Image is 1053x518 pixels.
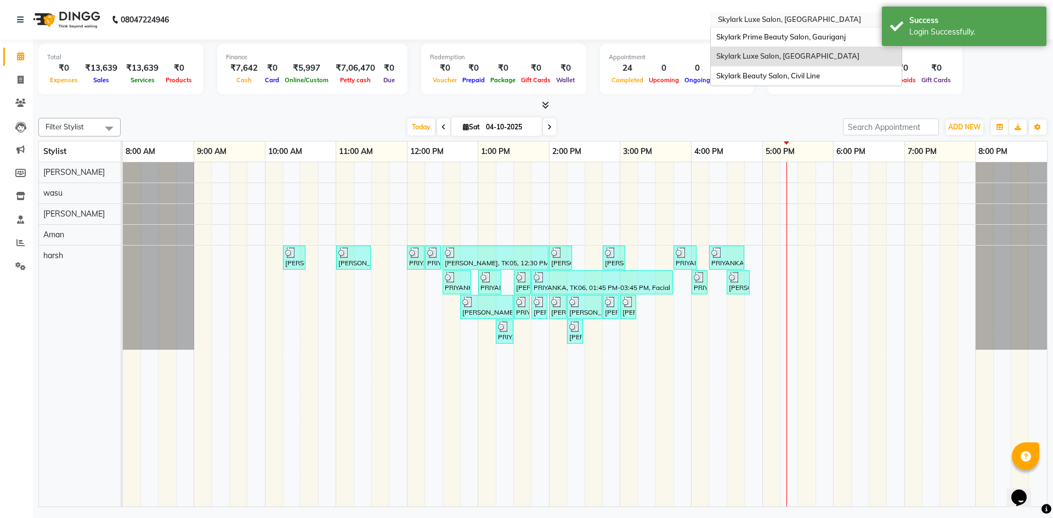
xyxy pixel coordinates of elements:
div: Login Successfully. [909,26,1038,38]
div: Redemption [430,53,578,62]
span: Ongoing [682,76,713,84]
span: Products [163,76,195,84]
div: [PERSON_NAME], TK03, 01:45 PM-01:55 PM, Waxing - Upper Lips [GEOGRAPHIC_DATA] [533,297,546,317]
span: Aman [43,230,64,240]
div: [PERSON_NAME], TK01, 10:15 AM-10:35 AM, Threading - Eyebrow [284,247,304,268]
span: Package [488,76,518,84]
div: ₹0 [380,62,399,75]
div: ₹0 [47,62,81,75]
span: Online/Custom [282,76,331,84]
div: [PERSON_NAME], TK04, 02:45 PM-03:05 PM, Threading - Eyebrow [604,247,624,268]
a: 8:00 AM [123,144,158,160]
div: PRIYANKA, TK06, 01:30 PM-01:40 PM, Waxing - Upper Lips [GEOGRAPHIC_DATA] [515,297,529,317]
span: Stylist [43,146,66,156]
div: ₹0 [919,62,954,75]
div: [PERSON_NAME], TK05, 02:45 PM-02:50 PM, Threading - Upper Lips [604,297,618,317]
div: PRIYANKA, TK06, 12:00 PM-12:15 PM, Bleach - Neck Bleach [408,247,423,268]
span: Skylark Beauty Salon, Civil Line [716,71,820,80]
div: ₹0 [488,62,518,75]
div: ₹7,06,470 [331,62,380,75]
div: [PERSON_NAME], TK08, 04:30 PM-04:50 PM, Threading - Eyebrow [728,272,749,293]
div: [PERSON_NAME], TK03, 02:15 PM-02:20 PM, Threading - Forhead [568,321,582,342]
div: ₹0 [460,62,488,75]
div: PRIYANKA, TK06, 01:45 PM-03:45 PM, Facial - Skeyndor Time Less Prodigy [533,272,672,293]
span: harsh [43,251,63,260]
div: ₹0 [430,62,460,75]
input: 2025-10-04 [483,119,537,135]
div: [PERSON_NAME], TK05, 12:30 PM-02:00 PM, Facial - [GEOGRAPHIC_DATA] [444,247,547,268]
span: Skylark Prime Beauty Salon, Gauriganj [716,32,846,41]
span: Sales [90,76,112,84]
span: Wallet [553,76,578,84]
div: 24 [609,62,646,75]
a: 12:00 PM [407,144,446,160]
div: PRIYANKA, TK06, 01:15 PM-01:30 PM, Waxing - Underarm Rica [497,321,512,342]
a: 2:00 PM [550,144,584,160]
div: 0 [682,62,713,75]
div: Success [909,15,1038,26]
span: Voucher [430,76,460,84]
div: PRIYANKA, TK06, 12:15 PM-12:25 PM, Bleach - Ozone Face Bleach [426,247,440,268]
div: ₹0 [553,62,578,75]
a: 10:00 AM [265,144,305,160]
div: [PERSON_NAME], TK05, 02:00 PM-02:15 PM, Waxing - Underarm Rica [550,297,565,317]
span: Petty cash [337,76,373,84]
span: Cash [234,76,254,84]
div: ₹0 [163,62,195,75]
span: Services [128,76,157,84]
div: ₹7,642 [226,62,262,75]
div: PRIYANKA, TK06, 12:30 PM-12:55 PM, Waxing - Full [GEOGRAPHIC_DATA] [444,272,470,293]
span: Prepaids [887,76,919,84]
a: 1:00 PM [478,144,513,160]
a: 11:00 AM [336,144,376,160]
div: ₹0 [518,62,553,75]
div: PRIYANKA, TK07, 04:15 PM-04:45 PM, Hair Cutting 4.5 [710,247,743,268]
div: [PERSON_NAME], TK04, 03:00 PM-03:05 PM, Threading - Forhead [621,297,635,317]
div: ₹13,639 [81,62,122,75]
div: ₹0 [887,62,919,75]
div: ₹13,639 [122,62,163,75]
span: Upcoming [646,76,682,84]
div: [PERSON_NAME], TK03, 01:30 PM-01:45 PM, Waxing - [GEOGRAPHIC_DATA] [GEOGRAPHIC_DATA] [515,272,530,293]
div: 0 [646,62,682,75]
div: PRIYANKA, TK06, 03:45 PM-04:05 PM, Threading - Eyebrow [675,247,695,268]
span: ADD NEW [948,123,981,131]
span: Completed [609,76,646,84]
span: Today [407,118,435,135]
div: [PERSON_NAME], TK02, 11:00 AM-11:30 AM, Hair Cutting 2.5 [337,247,370,268]
span: Prepaid [460,76,488,84]
div: ₹5,997 [282,62,331,75]
span: Filter Stylist [46,122,84,131]
div: Finance [226,53,399,62]
span: Sat [460,123,483,131]
button: ADD NEW [946,119,983,135]
ng-dropdown-panel: Options list [710,27,902,87]
span: Gift Cards [919,76,954,84]
a: 7:00 PM [905,144,939,160]
div: [PERSON_NAME], TK05, 02:15 PM-02:45 PM, Hair Cutting 3.5 [568,297,601,317]
span: Skylark Luxe Salon, [GEOGRAPHIC_DATA] [716,52,859,60]
div: Total [47,53,195,62]
div: PRIYANKA, TK06, 01:00 PM-01:20 PM, Waxing - Hand wax Rica [479,272,500,293]
span: Expenses [47,76,81,84]
a: 4:00 PM [692,144,726,160]
div: PRIYANKA, TK06, 04:00 PM-04:05 PM, Threading - Forhead [693,272,706,293]
div: ₹0 [262,62,282,75]
span: Due [381,76,398,84]
span: Card [262,76,282,84]
span: [PERSON_NAME] [43,167,105,177]
input: Search Appointment [843,118,939,135]
iframe: chat widget [1007,474,1042,507]
a: 8:00 PM [976,144,1010,160]
a: 9:00 AM [194,144,229,160]
div: [PERSON_NAME], TK03, 02:00 PM-02:20 PM, Threading - Eyebrow [550,247,571,268]
a: 5:00 PM [763,144,797,160]
a: 3:00 PM [620,144,655,160]
div: Appointment [609,53,745,62]
b: 08047224946 [121,4,169,35]
span: wasu [43,188,63,198]
a: 6:00 PM [834,144,868,160]
img: logo [28,4,103,35]
div: [PERSON_NAME], TK03, 12:45 PM-01:30 PM, aroma clean-up [461,297,512,317]
span: Gift Cards [518,76,553,84]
